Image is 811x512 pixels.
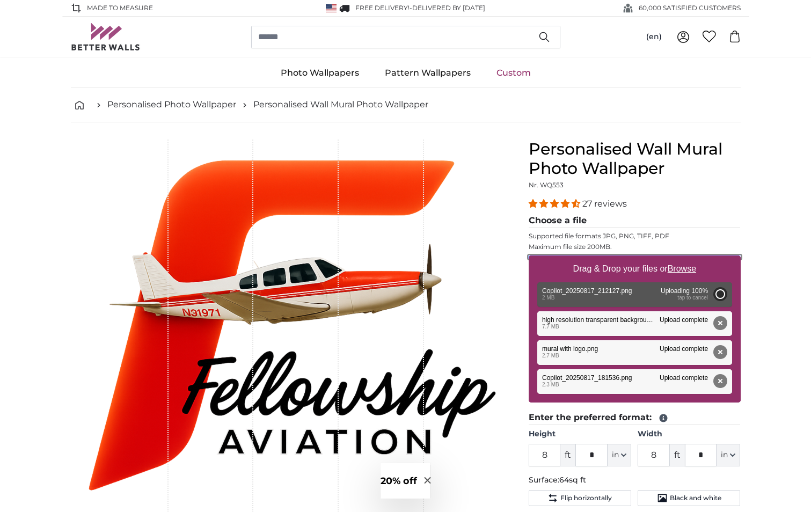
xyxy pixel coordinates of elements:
legend: Choose a file [529,214,741,228]
a: Photo Wallpapers [268,59,372,87]
img: United States [326,4,337,12]
h1: Personalised Wall Mural Photo Wallpaper [529,140,741,178]
span: Black and white [670,494,721,502]
span: Nr. WQ553 [529,181,564,189]
button: (en) [638,27,670,47]
span: ft [670,444,685,466]
span: Made to Measure [87,3,153,13]
span: in [721,450,728,460]
label: Height [529,429,631,440]
span: - [410,4,485,12]
span: 60,000 SATISFIED CUSTOMERS [639,3,741,13]
span: 27 reviews [582,199,627,209]
span: ft [560,444,575,466]
legend: Enter the preferred format: [529,411,741,425]
span: in [612,450,619,460]
span: FREE delivery! [355,4,410,12]
a: Custom [484,59,544,87]
nav: breadcrumbs [71,87,741,122]
a: Personalised Photo Wallpaper [107,98,236,111]
button: in [608,444,631,466]
button: Black and white [638,490,740,506]
button: Flip horizontally [529,490,631,506]
label: Drag & Drop your files or [568,258,700,280]
span: Delivered by [DATE] [412,4,485,12]
p: Surface: [529,475,741,486]
img: Betterwalls [71,23,141,50]
label: Width [638,429,740,440]
span: 4.41 stars [529,199,582,209]
u: Browse [668,264,696,273]
a: Pattern Wallpapers [372,59,484,87]
p: Supported file formats JPG, PNG, TIFF, PDF [529,232,741,240]
span: Flip horizontally [560,494,612,502]
a: Personalised Wall Mural Photo Wallpaper [253,98,428,111]
span: 64sq ft [559,475,586,485]
p: Maximum file size 200MB. [529,243,741,251]
button: in [717,444,740,466]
